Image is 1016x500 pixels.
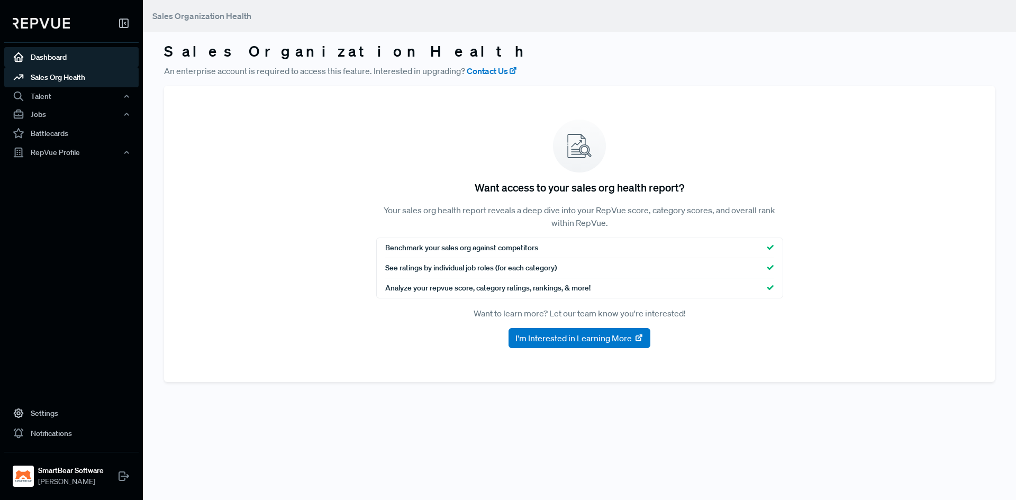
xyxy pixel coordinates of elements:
button: Jobs [4,105,139,123]
a: Dashboard [4,47,139,67]
span: See ratings by individual job roles (for each category) [385,262,557,274]
span: Analyze your repvue score, category ratings, rankings, & more! [385,283,591,294]
span: [PERSON_NAME] [38,476,104,487]
button: Talent [4,87,139,105]
a: Battlecards [4,123,139,143]
span: Benchmark your sales org against competitors [385,242,538,253]
a: Contact Us [467,65,518,77]
strong: SmartBear Software [38,465,104,476]
a: Sales Org Health [4,67,139,87]
h3: Sales Organization Health [164,42,995,60]
p: Want to learn more? Let our team know you're interested! [376,307,783,320]
span: I'm Interested in Learning More [515,332,632,344]
button: RepVue Profile [4,143,139,161]
p: Your sales org health report reveals a deep dive into your RepVue score, category scores, and ove... [376,204,783,229]
img: RepVue [13,18,70,29]
a: Settings [4,403,139,423]
span: Sales Organization Health [152,11,251,21]
a: SmartBear SoftwareSmartBear Software[PERSON_NAME] [4,452,139,492]
button: I'm Interested in Learning More [509,328,650,348]
img: SmartBear Software [15,468,32,485]
h5: Want access to your sales org health report? [475,181,684,194]
a: Notifications [4,423,139,443]
p: An enterprise account is required to access this feature. Interested in upgrading? [164,65,995,77]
